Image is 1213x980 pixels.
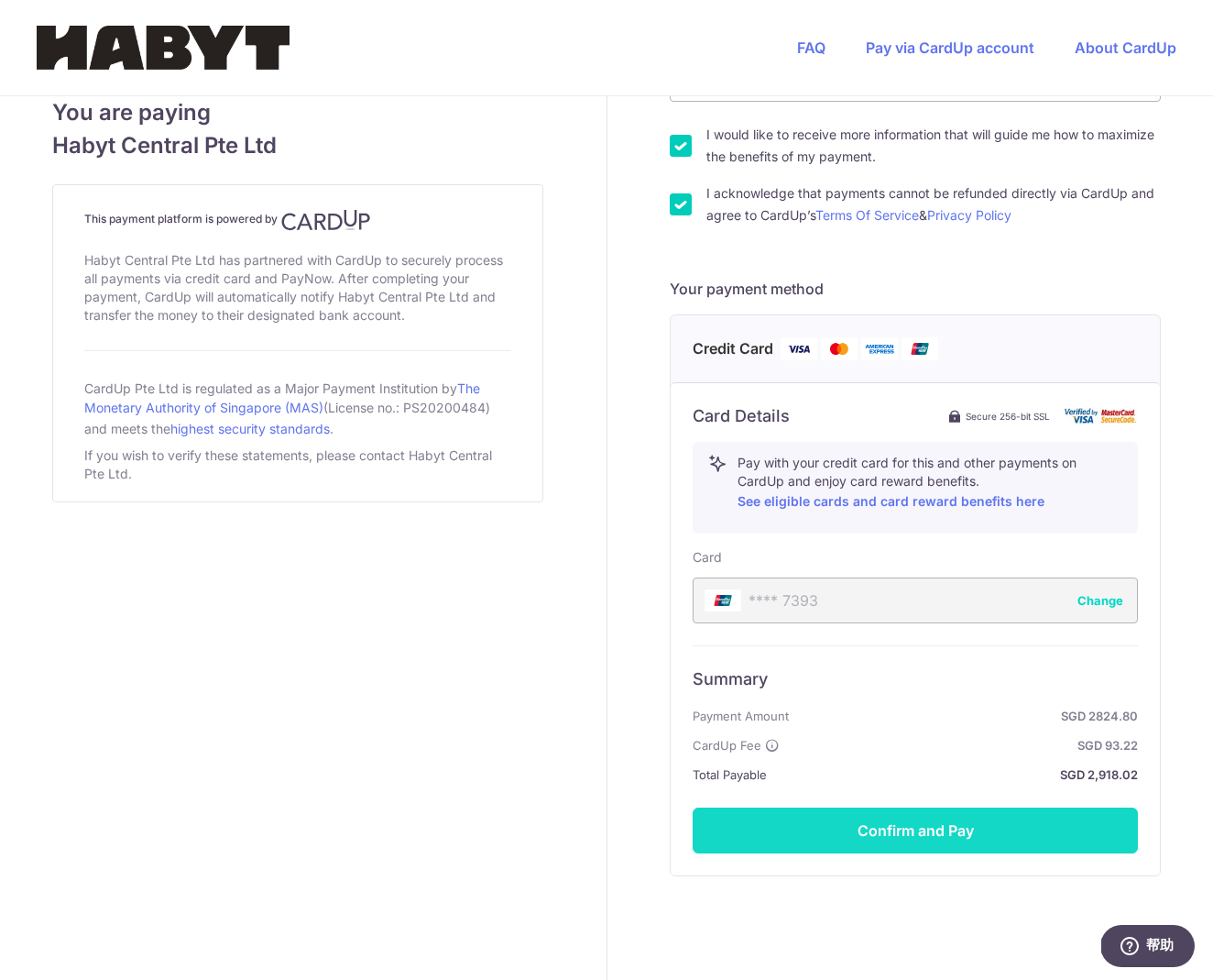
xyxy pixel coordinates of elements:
a: highest security standards [170,421,330,436]
img: card secure [1065,408,1138,424]
img: Visa [781,337,817,360]
span: You are paying [52,96,543,129]
img: CardUp [281,209,371,231]
h5: Your payment method [670,278,1161,300]
img: Mastercard [821,337,858,360]
h6: Summary [693,668,1138,690]
a: About CardUp [1075,39,1176,57]
div: CardUp Pte Ltd is regulated as a Major Payment Institution by (License no.: PS20200484) and meets... [84,373,511,443]
a: FAQ [797,39,825,57]
span: Payment Amount [693,705,789,727]
label: I would like to receive more information that will guide me how to maximize the benefits of my pa... [706,124,1161,168]
span: CardUp Fee [693,734,761,756]
img: Union Pay [902,337,938,360]
a: Terms Of Service [815,207,919,223]
label: I acknowledge that payments cannot be refunded directly via CardUp and agree to CardUp’s & [706,182,1161,226]
p: Pay with your credit card for this and other payments on CardUp and enjoy card reward benefits. [738,454,1122,512]
label: Card [693,548,722,567]
div: If you wish to verify these statements, please contact Habyt Central Pte Ltd. [84,443,511,487]
iframe: 打开一个小组件，您可以在其中找到更多信息 [1101,925,1195,971]
strong: SGD 93.22 [787,734,1138,756]
span: Credit Card [693,337,773,360]
a: See eligible cards and card reward benefits here [738,493,1044,509]
span: Habyt Central Pte Ltd [52,129,543,162]
div: Habyt Central Pte Ltd has partnered with CardUp to securely process all payments via credit card ... [84,248,511,328]
button: Change [1077,591,1123,610]
h4: This payment platform is powered by [84,209,511,231]
a: Pay via CardUp account [866,39,1034,57]
span: Total Payable [693,764,767,786]
h6: Card Details [693,405,790,427]
span: Secure 256-bit SSL [966,409,1050,424]
button: Confirm and Pay [693,808,1138,853]
strong: SGD 2,918.02 [774,764,1138,786]
img: American Express [861,337,898,360]
strong: SGD 2824.80 [796,705,1138,727]
a: Privacy Policy [927,207,1011,223]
